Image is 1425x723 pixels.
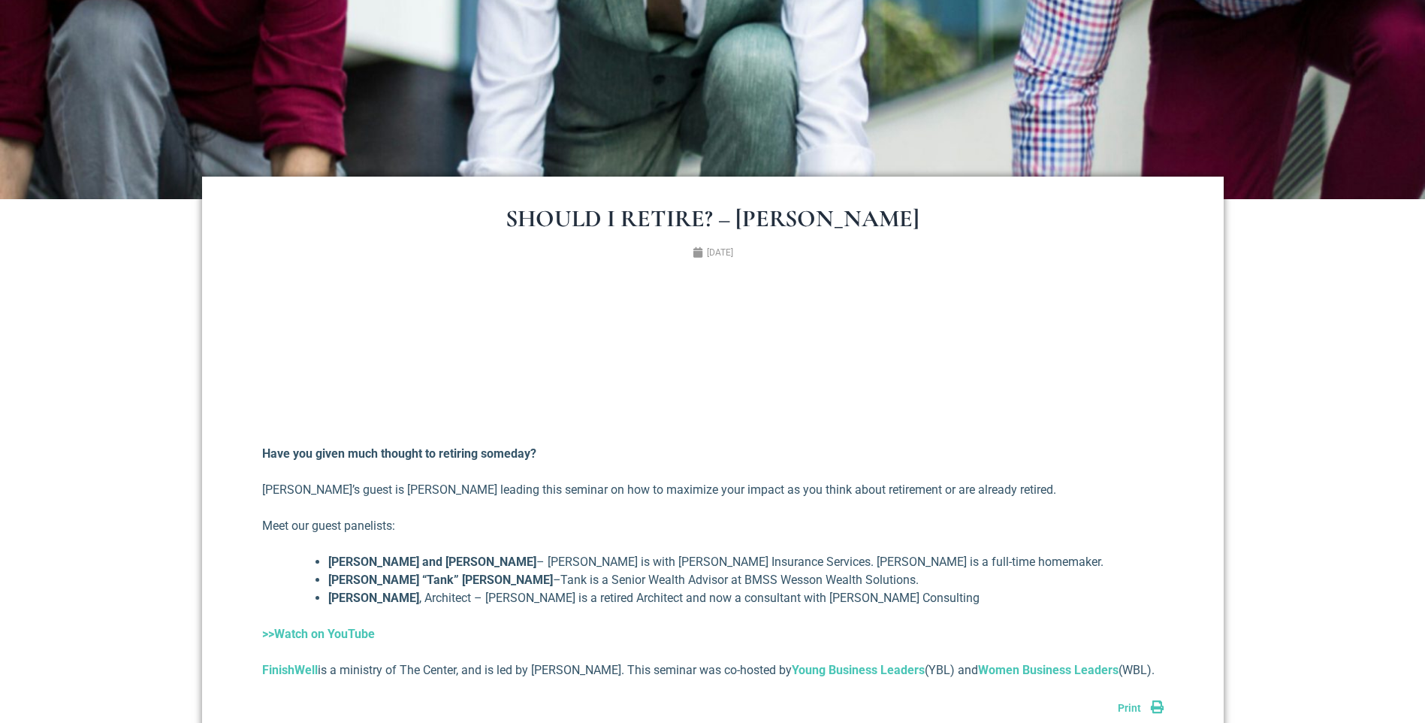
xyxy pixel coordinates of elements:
a: Young Business Leaders [792,663,925,677]
a: [DATE] [693,246,733,259]
strong: [PERSON_NAME] [328,591,419,605]
p: [PERSON_NAME]’s guest is [PERSON_NAME] leading this seminar on how to maximize your impact as you... [262,481,1164,499]
em: – [553,573,560,587]
a: Print [1118,702,1164,714]
span: Print [1118,702,1141,714]
h1: Should I Retire? – [PERSON_NAME] [262,207,1164,231]
a: Women Business Leaders [978,663,1119,677]
strong: [PERSON_NAME] and [PERSON_NAME] [328,555,536,569]
a: >>Watch on YouTube [262,627,375,641]
li: Tank is a Senior Wealth Advisor at BMSS Wesson Wealth Solutions. [328,571,1164,589]
p: is a ministry of The Center, and is led by [PERSON_NAME]. This seminar was co-hosted by (YBL) and... [262,661,1164,679]
a: FinishWell [262,663,318,677]
li: – [PERSON_NAME] is with [PERSON_NAME] Insurance Services. [PERSON_NAME] is a full-time homemaker. [328,553,1164,571]
strong: Have you given much thought to retiring someday? [262,446,536,461]
strong: [PERSON_NAME] “Tank” [PERSON_NAME] [328,573,553,587]
time: [DATE] [707,247,733,258]
li: , Architect – [PERSON_NAME] is a retired Architect and now a consultant with [PERSON_NAME] Consul... [328,589,1164,607]
p: Meet our guest panelists: [262,517,1164,535]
